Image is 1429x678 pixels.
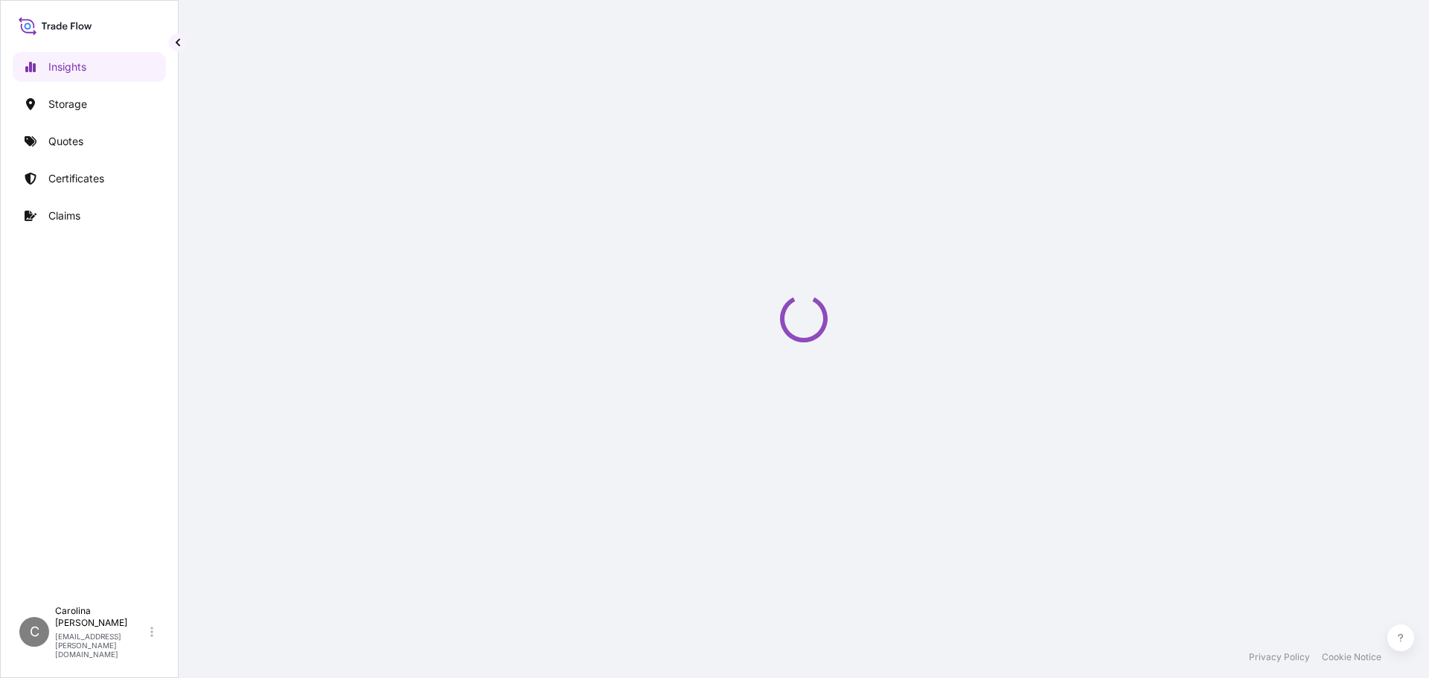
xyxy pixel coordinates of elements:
[48,171,104,186] p: Certificates
[13,127,166,156] a: Quotes
[1249,651,1310,663] a: Privacy Policy
[48,134,83,149] p: Quotes
[55,632,147,659] p: [EMAIL_ADDRESS][PERSON_NAME][DOMAIN_NAME]
[13,164,166,194] a: Certificates
[48,60,86,74] p: Insights
[13,52,166,82] a: Insights
[30,624,39,639] span: C
[48,208,80,223] p: Claims
[48,97,87,112] p: Storage
[55,605,147,629] p: Carolina [PERSON_NAME]
[1322,651,1381,663] a: Cookie Notice
[13,201,166,231] a: Claims
[13,89,166,119] a: Storage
